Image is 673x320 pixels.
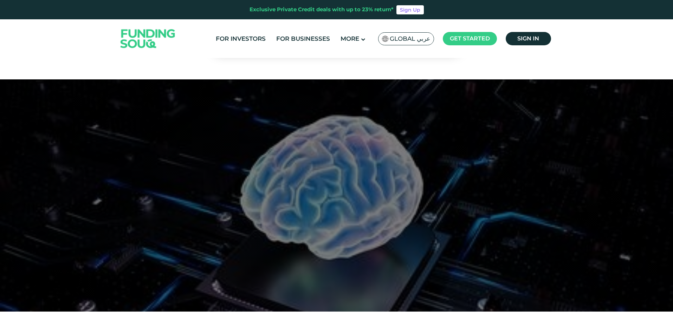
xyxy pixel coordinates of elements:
[517,35,539,42] span: Sign in
[396,5,424,14] a: Sign Up
[450,35,490,42] span: Get started
[114,21,182,57] img: Logo
[341,35,359,42] span: More
[390,35,430,43] span: Global عربي
[506,32,551,45] a: Sign in
[214,33,267,45] a: For Investors
[250,6,394,14] div: Exclusive Private Credit deals with up to 23% return*
[274,33,332,45] a: For Businesses
[382,36,388,42] img: SA Flag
